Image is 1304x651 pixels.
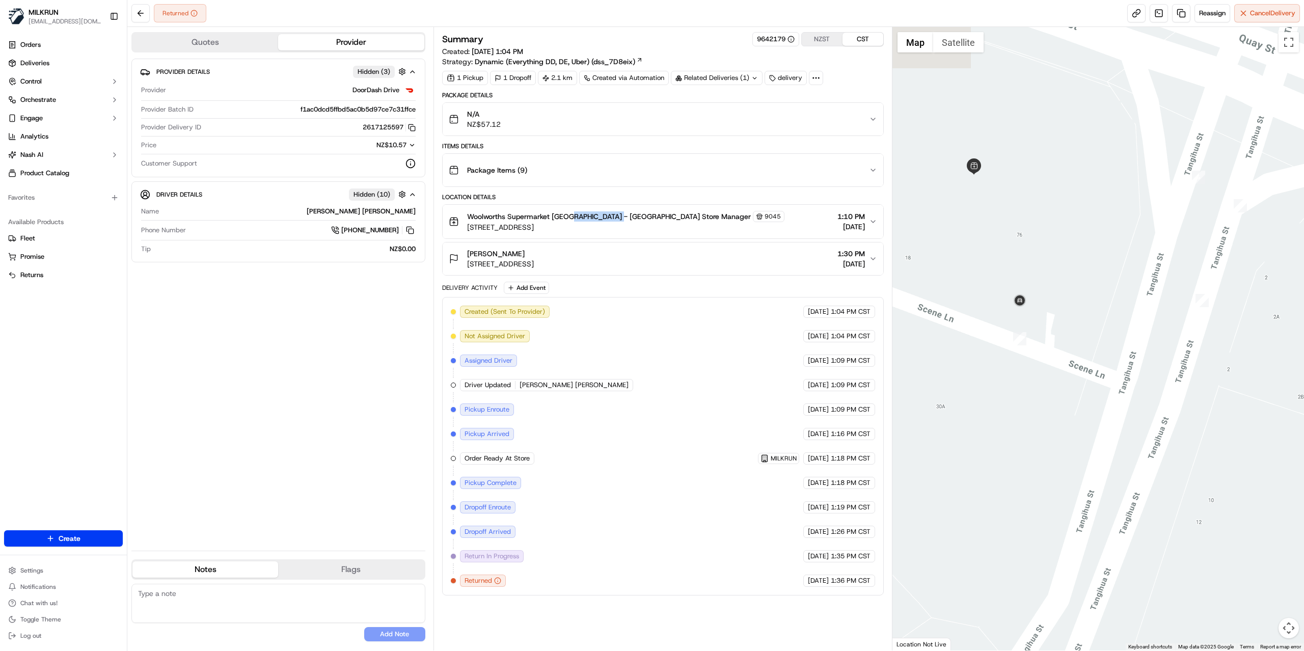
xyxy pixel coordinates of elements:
span: 1:09 PM CST [831,356,871,365]
a: Deliveries [4,55,123,71]
a: Fleet [8,234,119,243]
span: Provider Delivery ID [141,123,201,132]
span: Deliveries [20,59,49,68]
span: [DATE] [808,454,829,463]
span: [DATE] [808,356,829,365]
button: CancelDelivery [1234,4,1300,22]
a: Promise [8,252,119,261]
a: Created via Automation [579,71,669,85]
button: Hidden (3) [353,65,409,78]
a: Orders [4,37,123,53]
div: delivery [765,71,807,85]
span: [DATE] [808,429,829,439]
button: N/ANZ$57.12 [443,103,883,135]
span: Analytics [20,132,48,141]
div: Available Products [4,214,123,230]
span: Returns [20,270,43,280]
span: [DATE] [808,307,829,316]
span: Order Ready At Store [465,454,530,463]
span: 1:04 PM CST [831,307,871,316]
button: Log out [4,629,123,643]
span: Cancel Delivery [1250,9,1295,18]
span: Dropoff Arrived [465,527,511,536]
button: NZ$10.57 [326,141,416,150]
span: DoorDash Drive [352,86,399,95]
span: 1:10 PM [837,211,865,222]
span: Provider [141,86,166,95]
span: 1:18 PM CST [831,478,871,487]
span: [DATE] [808,478,829,487]
span: Hidden ( 3 ) [358,67,390,76]
button: Quotes [132,34,278,50]
span: [PHONE_NUMBER] [341,226,399,235]
span: Price [141,141,156,150]
button: Promise [4,249,123,265]
span: [DATE] [808,405,829,414]
span: Dynamic (Everything DD, DE, Uber) (dss_7D8eix) [475,57,635,67]
span: Name [141,207,159,216]
span: [DATE] [808,381,829,390]
span: 1:04 PM CST [831,332,871,341]
span: Created (Sent To Provider) [465,307,545,316]
div: [PERSON_NAME] [PERSON_NAME] [163,207,416,216]
span: Orchestrate [20,95,56,104]
span: 1:09 PM CST [831,381,871,390]
div: Related Deliveries (1) [671,71,763,85]
span: Engage [20,114,43,123]
a: Product Catalog [4,165,123,181]
span: [STREET_ADDRESS] [467,259,534,269]
div: NZ$0.00 [155,245,416,254]
a: Terms (opens in new tab) [1240,644,1254,649]
span: Hidden ( 10 ) [354,190,390,199]
button: NZST [802,33,843,46]
span: Nash AI [20,150,43,159]
span: Product Catalog [20,169,69,178]
span: NZ$57.12 [467,119,501,129]
img: doordash_logo_v2.png [403,84,416,96]
a: Dynamic (Everything DD, DE, Uber) (dss_7D8eix) [475,57,643,67]
span: Orders [20,40,41,49]
span: 1:36 PM CST [831,576,871,585]
span: Pickup Enroute [465,405,509,414]
button: Fleet [4,230,123,247]
span: Pickup Complete [465,478,517,487]
span: [PERSON_NAME] [467,249,525,259]
span: Customer Support [141,159,197,168]
button: Returned [154,4,206,22]
h3: Summary [442,35,483,44]
button: Returns [4,267,123,283]
button: 9642179 [757,35,795,44]
button: Notifications [4,580,123,594]
span: Assigned Driver [465,356,512,365]
div: 1 Dropoff [490,71,536,85]
span: [STREET_ADDRESS] [467,222,784,232]
span: N/A [467,109,501,119]
button: Settings [4,563,123,578]
button: [EMAIL_ADDRESS][DOMAIN_NAME] [29,17,101,25]
span: Settings [20,566,43,575]
span: Provider Details [156,68,210,76]
span: Driver Details [156,191,202,199]
button: Show street map [898,32,933,52]
div: Items Details [442,142,884,150]
span: Woolworths Supermarket [GEOGRAPHIC_DATA] - [GEOGRAPHIC_DATA] Store Manager [467,211,751,222]
div: Strategy: [442,57,643,67]
div: Delivery Activity [442,284,498,292]
span: Control [20,77,42,86]
span: Created: [442,46,523,57]
div: 6 [1192,171,1205,184]
span: Log out [20,632,41,640]
span: Not Assigned Driver [465,332,525,341]
span: 1:19 PM CST [831,503,871,512]
button: MILKRUNMILKRUN[EMAIL_ADDRESS][DOMAIN_NAME] [4,4,105,29]
span: 1:16 PM CST [831,429,871,439]
span: [DATE] [808,527,829,536]
button: Orchestrate [4,92,123,108]
span: Package Items ( 9 ) [467,165,527,175]
span: Map data ©2025 Google [1178,644,1234,649]
div: 2.1 km [538,71,577,85]
button: Toggle Theme [4,612,123,627]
